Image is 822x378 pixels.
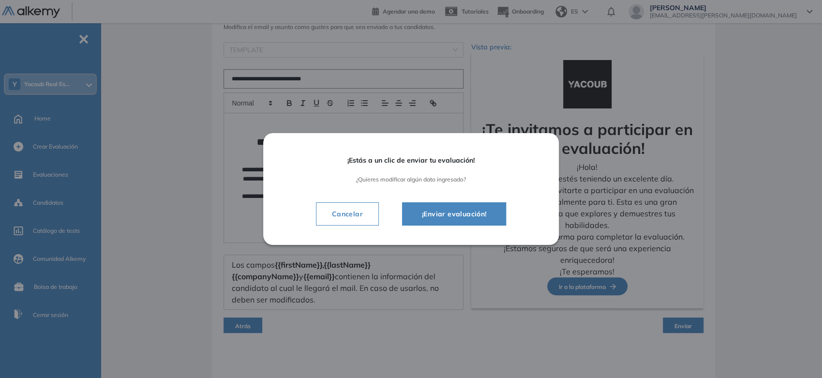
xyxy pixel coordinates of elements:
[316,202,379,226] button: Cancelar
[402,202,507,226] button: ¡Enviar evaluación!
[324,208,371,220] span: Cancelar
[774,332,822,378] iframe: Chat Widget
[774,332,822,378] div: Widget de chat
[290,156,532,165] span: ¡Estás a un clic de enviar tu evaluación!
[290,176,532,183] span: ¿Quieres modificar algún dato ingresado?
[414,208,494,220] span: ¡Enviar evaluación!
